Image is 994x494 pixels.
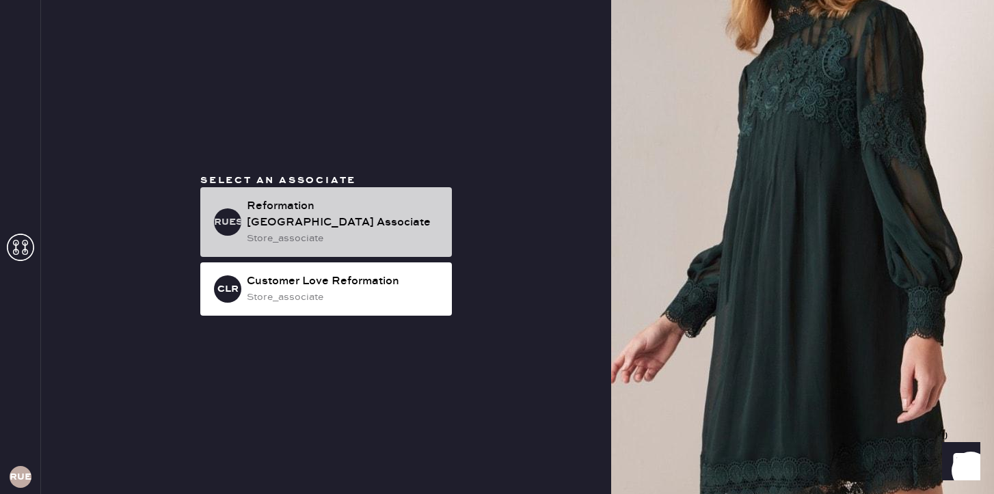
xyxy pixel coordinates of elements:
[247,273,441,290] div: Customer Love Reformation
[10,472,31,482] h3: RUES
[929,433,988,491] iframe: Front Chat
[247,290,441,305] div: store_associate
[214,217,241,227] h3: RUESA
[247,198,441,231] div: Reformation [GEOGRAPHIC_DATA] Associate
[200,174,356,187] span: Select an associate
[217,284,239,294] h3: CLR
[247,231,441,246] div: store_associate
